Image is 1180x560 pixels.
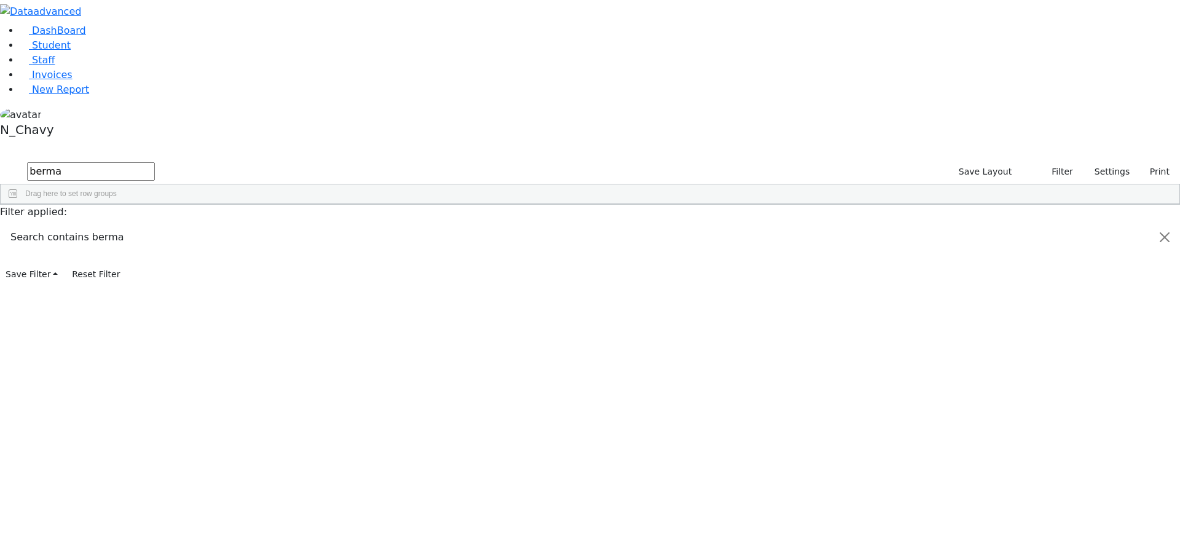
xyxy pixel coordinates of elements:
span: Drag here to set row groups [25,189,117,198]
a: New Report [20,84,89,95]
button: Close [1150,220,1179,254]
a: Student [20,39,71,51]
button: Filter [1036,162,1079,181]
input: Search [27,162,155,181]
span: Student [32,39,71,51]
span: Staff [32,54,55,66]
span: DashBoard [32,25,86,36]
button: Save Layout [953,162,1017,181]
button: Reset Filter [66,265,125,284]
span: New Report [32,84,89,95]
button: Settings [1079,162,1135,181]
a: DashBoard [20,25,86,36]
button: Print [1135,162,1175,181]
a: Staff [20,54,55,66]
a: Invoices [20,69,73,81]
span: Invoices [32,69,73,81]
